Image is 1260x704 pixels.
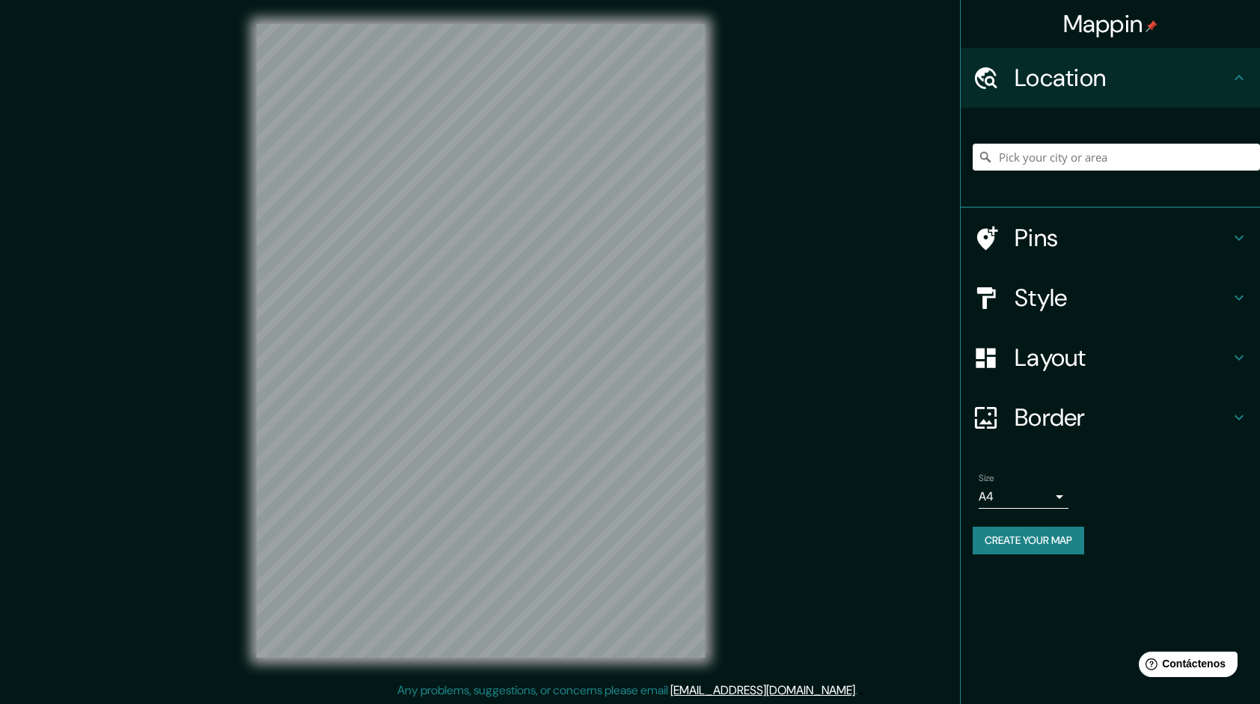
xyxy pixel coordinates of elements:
img: pin-icon.png [1146,20,1157,32]
h4: Pins [1015,223,1230,253]
div: . [860,682,863,700]
font: Mappin [1063,8,1143,40]
p: Any problems, suggestions, or concerns please email . [397,682,857,700]
h4: Style [1015,283,1230,313]
h4: Location [1015,63,1230,93]
h4: Layout [1015,343,1230,373]
div: Style [961,268,1260,328]
input: Pick your city or area [973,144,1260,171]
label: Size [979,472,994,485]
div: Border [961,388,1260,447]
button: Create your map [973,527,1084,554]
canvas: Map [257,24,705,658]
div: Layout [961,328,1260,388]
div: . [857,682,860,700]
font: Create your map [985,531,1072,550]
div: Location [961,48,1260,108]
iframe: Help widget launcher [1127,646,1244,688]
h4: Border [1015,402,1230,432]
div: Pins [961,208,1260,268]
div: A4 [979,485,1068,509]
a: [EMAIL_ADDRESS][DOMAIN_NAME] [670,682,855,698]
